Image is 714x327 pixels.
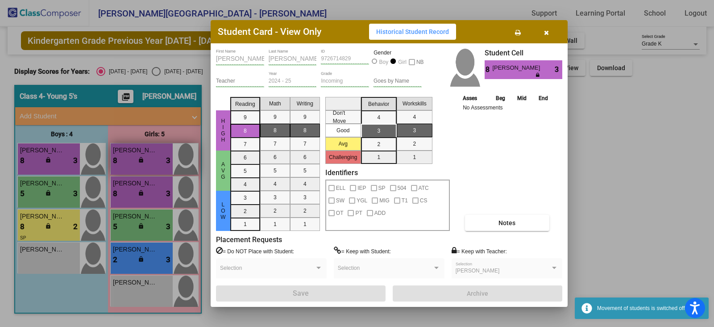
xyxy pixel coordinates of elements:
span: SP [378,183,386,193]
span: Historical Student Record [376,28,449,35]
div: Boy [379,58,389,66]
span: ADD [374,208,386,218]
span: IEP [357,183,366,193]
span: Avg [219,161,227,180]
h3: Student Card - View Only [218,26,321,38]
span: 8 [485,64,492,75]
span: Low [219,201,227,220]
th: Beg [490,93,511,103]
input: goes by name [374,78,422,84]
button: Notes [465,215,549,231]
th: Asses [461,93,490,103]
span: NB [416,57,424,67]
input: year [269,78,317,84]
span: YGL [357,195,367,206]
label: Placement Requests [216,235,282,244]
span: Notes [498,219,515,226]
span: 3 [555,64,562,75]
span: CS [420,195,428,206]
input: grade [321,78,369,84]
span: OT [336,208,344,218]
label: = Keep with Student: [334,247,391,256]
h3: Student Cell [485,49,562,57]
span: SW [336,195,345,206]
td: No Assessments [461,103,554,112]
button: Save [216,285,386,302]
span: ATC [419,183,429,193]
span: ELL [336,183,345,193]
th: Mid [511,93,532,103]
label: = Keep with Teacher: [452,247,507,256]
mat-label: Gender [374,49,422,57]
span: Archive [467,290,488,297]
input: teacher [216,78,264,84]
label: = Do NOT Place with Student: [216,247,294,256]
button: Archive [393,285,562,302]
span: Save [293,289,309,298]
div: Girl [398,58,407,66]
span: 504 [398,183,407,193]
span: [PERSON_NAME] [456,268,500,274]
span: T1 [402,195,408,206]
span: High [219,118,227,143]
span: PT [355,208,362,218]
span: MIG [379,195,390,206]
th: End [533,93,554,103]
label: Identifiers [325,168,358,177]
span: [PERSON_NAME] [492,63,542,72]
button: Historical Student Record [369,24,456,40]
div: Movement of students is switched off [597,304,702,312]
input: Enter ID [321,56,369,62]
